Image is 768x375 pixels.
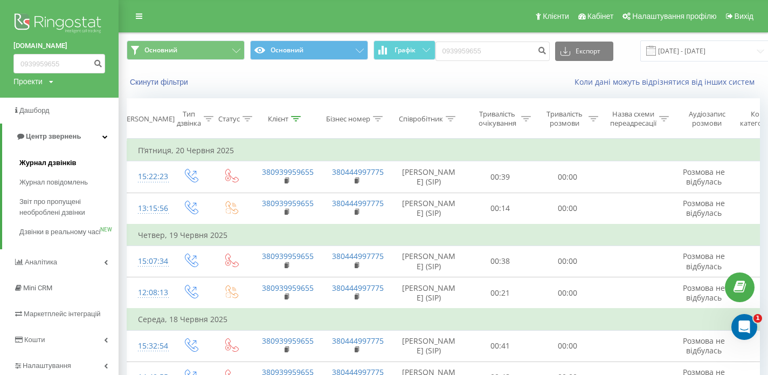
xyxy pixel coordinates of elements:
[683,283,725,303] span: Розмова не відбулась
[391,277,467,309] td: [PERSON_NAME] (SIP)
[218,114,240,124] div: Статус
[177,110,201,128] div: Тип дзвінка
[332,283,384,293] a: 380444997775
[24,336,45,344] span: Кошти
[127,77,193,87] button: Скинути фільтри
[534,246,601,277] td: 00:00
[683,167,725,187] span: Розмова не відбулась
[19,158,77,168] span: Журнал дзвінків
[399,114,443,124] div: Співробітник
[391,330,467,362] td: [PERSON_NAME] (SIP)
[332,198,384,208] a: 380444997775
[731,314,757,340] iframe: Intercom live chat
[683,251,725,271] span: Розмова не відбулась
[467,330,534,362] td: 00:41
[268,114,288,124] div: Клієнт
[610,110,656,128] div: Назва схеми переадресації
[332,167,384,177] a: 380444997775
[23,362,71,370] span: Налаштування
[19,177,88,188] span: Журнал повідомлень
[262,167,314,177] a: 380939959655
[534,277,601,309] td: 00:00
[19,153,119,173] a: Журнал дзвінків
[435,42,550,61] input: Пошук за номером
[262,336,314,346] a: 380939959655
[13,76,43,87] div: Проекти
[262,251,314,261] a: 380939959655
[127,40,245,60] button: Основний
[19,173,119,192] a: Журнал повідомлень
[543,110,586,128] div: Тривалість розмови
[13,11,105,38] img: Ringostat logo
[138,282,160,303] div: 12:08:13
[19,222,119,242] a: Дзвінки в реальному часіNEW
[467,277,534,309] td: 00:21
[262,198,314,208] a: 380939959655
[2,124,119,149] a: Центр звернень
[395,46,416,54] span: Графік
[391,193,467,224] td: [PERSON_NAME] (SIP)
[120,114,175,124] div: [PERSON_NAME]
[26,132,81,140] span: Центр звернень
[13,40,105,51] a: [DOMAIN_NAME]
[332,251,384,261] a: 380444997775
[24,310,101,318] span: Маркетплейс інтеграцій
[467,246,534,277] td: 00:38
[373,40,435,60] button: Графік
[683,336,725,356] span: Розмова не відбулась
[753,314,762,323] span: 1
[138,198,160,219] div: 13:15:56
[19,227,100,237] span: Дзвінки в реальному часі
[467,193,534,224] td: 00:14
[632,12,716,21] span: Налаштування профілю
[19,192,119,222] a: Звіт про пропущені необроблені дзвінки
[681,110,733,128] div: Аудіозапис розмови
[138,336,160,357] div: 15:32:54
[534,161,601,193] td: 00:00
[683,198,725,218] span: Розмова не відбулась
[326,114,370,124] div: Бізнес номер
[138,166,160,187] div: 15:22:23
[575,77,760,87] a: Коли дані можуть відрізнятися вiд інших систем
[13,54,105,73] input: Пошук за номером
[25,258,57,266] span: Аналiтика
[250,40,368,60] button: Основний
[534,330,601,362] td: 00:00
[735,12,753,21] span: Вихід
[587,12,614,21] span: Кабінет
[144,46,177,54] span: Основний
[19,196,113,218] span: Звіт про пропущені необроблені дзвінки
[23,284,52,292] span: Mini CRM
[534,193,601,224] td: 00:00
[555,42,613,61] button: Експорт
[543,12,569,21] span: Клієнти
[19,106,50,114] span: Дашборд
[138,251,160,272] div: 15:07:34
[467,161,534,193] td: 00:39
[391,161,467,193] td: [PERSON_NAME] (SIP)
[262,283,314,293] a: 380939959655
[476,110,518,128] div: Тривалість очікування
[332,336,384,346] a: 380444997775
[391,246,467,277] td: [PERSON_NAME] (SIP)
